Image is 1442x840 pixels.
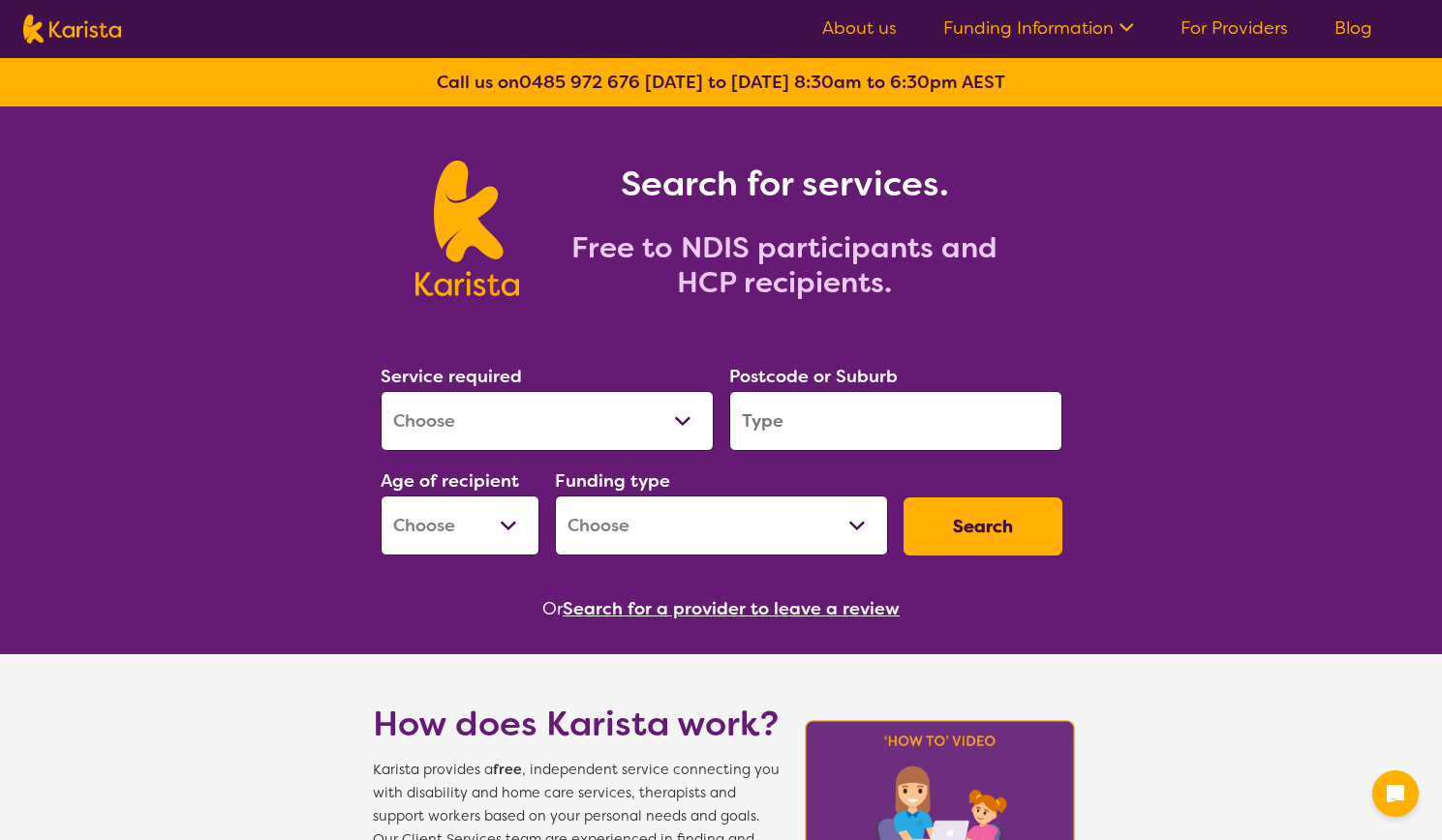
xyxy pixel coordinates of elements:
h2: Free to NDIS participants and HCP recipients. [542,230,1027,300]
a: About us [822,16,897,40]
button: Search for a provider to leave a review [563,594,900,623]
input: Type [729,391,1062,451]
a: Funding Information [943,16,1134,40]
span: Or [542,594,563,623]
label: Age of recipient [381,469,519,493]
h1: Search for services. [542,161,1027,207]
h1: How does Karista work? [373,701,780,747]
img: Karista logo [415,161,519,296]
label: Funding type [555,469,670,493]
label: Postcode or Suburb [729,365,898,388]
button: Search [904,497,1062,555]
b: Call us on [DATE] to [DATE] 8:30am to 6:30pm AEST [437,71,1005,94]
label: Service required [381,365,522,388]
a: For Providers [1181,16,1288,40]
a: 0485 972 676 [519,71,640,94]
b: free [493,761,522,779]
img: Karista logo [23,15,121,44]
a: Blog [1335,16,1372,40]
